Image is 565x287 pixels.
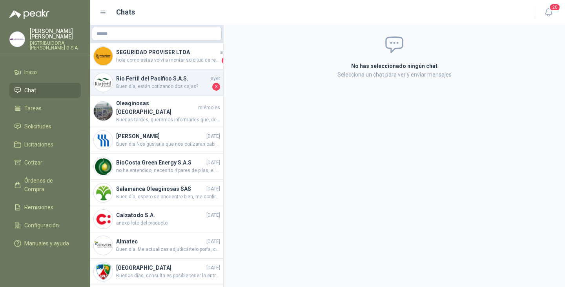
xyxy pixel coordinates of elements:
a: Company Logo[GEOGRAPHIC_DATA][DATE]Buenos días, consulta es posible tener la entrega del producto... [90,259,223,285]
span: Configuración [24,221,59,230]
a: Manuales y ayuda [9,236,81,251]
a: Cotizar [9,155,81,170]
a: Company LogoSalamanca Oleaginosas SAS[DATE]Buen día, espero se encuentre bien, me confirma por fa... [90,180,223,206]
a: Company Logo[PERSON_NAME][DATE]Buen dia Nos gustaria que nos cotizaran cabinas de sonido un poco ... [90,127,223,154]
img: Logo peakr [9,9,49,19]
span: Buen día, están cotizando dos cajas? [116,83,211,91]
a: Tareas [9,101,81,116]
span: 20 [549,4,560,11]
span: Buenas tardes, queremos informarles que, debido a un error de digitación, se realizó una solicitu... [116,116,220,124]
span: Buen día, espero se encuentre bien, me confirma por favor la fecha de entrega [116,193,220,201]
span: hola como estas volvi a montar solcitud de recotizacion por la monyas de nuevo para el papel de m... [116,57,220,64]
span: [DATE] [206,133,220,140]
span: [DATE] [206,185,220,193]
span: Tareas [24,104,42,113]
p: Selecciona un chat para ver y enviar mensajes [257,70,531,79]
span: Remisiones [24,203,53,212]
button: 20 [541,5,556,20]
a: Company LogoOleaginosas [GEOGRAPHIC_DATA]miércolesBuenas tardes, queremos informarles que, debido... [90,96,223,127]
img: Company Logo [94,236,113,255]
span: Manuales y ayuda [24,239,69,248]
a: Company LogoSEGURIDAD PROVISER LTDAayerhola como estas volvi a montar solcitud de recotizacion po... [90,43,223,69]
span: [DATE] [206,159,220,166]
span: Cotizar [24,158,42,167]
span: 3 [212,83,220,91]
img: Company Logo [94,73,113,92]
span: ayer [211,75,220,82]
img: Company Logo [94,183,113,202]
img: Company Logo [94,210,113,229]
h4: Calzatodo S.A. [116,211,205,219]
a: Remisiones [9,200,81,215]
a: Licitaciones [9,137,81,152]
h4: [GEOGRAPHIC_DATA] [116,263,205,272]
span: Órdenes de Compra [24,176,73,194]
span: Buenos días, consulta es posible tener la entrega del producto antes de los 8 días? [116,272,220,280]
h4: Almatec [116,237,205,246]
span: [DATE] [206,264,220,272]
span: Inicio [24,68,37,77]
a: Company LogoAlmatec[DATE]Buen dia. Me actualizas adjudicártelo porfa, con el mismo precio que estaba [90,232,223,259]
h4: Salamanca Oleaginosas SAS [116,185,205,193]
span: 1 [222,57,230,64]
a: Inicio [9,65,81,80]
span: Solicitudes [24,122,51,131]
span: no he entendido, necesito 4 pares de pilas, el par me cuesta 31.280+ iva ? [116,167,220,174]
p: [PERSON_NAME] [PERSON_NAME] [30,28,81,39]
a: Company LogoBioCosta Green Energy S.A.S[DATE]no he entendido, necesito 4 pares de pilas, el par m... [90,154,223,180]
h4: [PERSON_NAME] [116,132,205,141]
h4: Oleaginosas [GEOGRAPHIC_DATA] [116,99,197,116]
img: Company Logo [94,131,113,150]
span: miércoles [198,104,220,112]
img: Company Logo [94,157,113,176]
p: DISTRIBUIDORA [PERSON_NAME] G S.A [30,41,81,50]
span: Licitaciones [24,140,53,149]
span: ayer [220,49,230,56]
img: Company Logo [94,102,113,121]
h4: BioCosta Green Energy S.A.S [116,158,205,167]
img: Company Logo [94,47,113,66]
h4: Rio Fertil del Pacífico S.A.S. [116,74,209,83]
span: [DATE] [206,212,220,219]
span: Chat [24,86,36,95]
h2: No has seleccionado ningún chat [257,62,531,70]
span: Buen dia. Me actualizas adjudicártelo porfa, con el mismo precio que estaba [116,246,220,253]
a: Órdenes de Compra [9,173,81,197]
img: Company Logo [10,32,25,47]
a: Solicitudes [9,119,81,134]
a: Configuración [9,218,81,233]
a: Company LogoRio Fertil del Pacífico S.A.S.ayerBuen día, están cotizando dos cajas?3 [90,69,223,96]
span: anexo foto del producto [116,219,220,227]
a: Chat [9,83,81,98]
img: Company Logo [94,262,113,281]
h4: SEGURIDAD PROVISER LTDA [116,48,219,57]
h1: Chats [116,7,135,18]
span: [DATE] [206,238,220,245]
a: Company LogoCalzatodo S.A.[DATE]anexo foto del producto [90,206,223,232]
span: Buen dia Nos gustaria que nos cotizaran cabinas de sonido un poco mas grandes, microfono inalambr... [116,141,220,148]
